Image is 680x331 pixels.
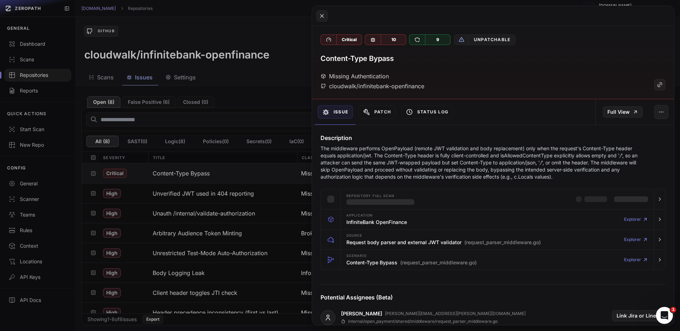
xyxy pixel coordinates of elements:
button: Status Log [401,105,453,119]
span: Source [346,234,362,237]
p: internal/open_payment/shared/middleware/request_parser_middleware.go [348,319,498,324]
h4: Potential Assignees (Beta) [321,293,665,302]
a: Explorer [624,253,648,267]
button: Repository Full scan [321,189,665,209]
em: / [540,159,542,165]
p: The middleware performs OpenPayload (remote JWT validation and body replacement) only when the re... [321,145,638,180]
a: Explorer [624,232,648,247]
iframe: Intercom live chat [656,307,673,324]
span: Scenario [346,254,367,258]
em: / [619,152,621,158]
span: Repository Full scan [346,194,394,198]
span: 1 [670,307,676,313]
span: Application [346,214,373,217]
a: [PERSON_NAME] [341,310,382,317]
p: [PERSON_NAME][EMAIL_ADDRESS][PERSON_NAME][DOMAIN_NAME] [385,311,526,316]
button: Issue [318,105,353,119]
h3: Content-Type Bypass [346,259,477,266]
a: Full View [603,106,643,118]
button: Scenario Content-Type Bypass (request_parser_middleware.go) Explorer [321,250,665,270]
h3: InfiniteBank OpenFinance [346,219,407,226]
button: Source Request body parser and external JWT validator (request_parser_middleware.go) Explorer [321,230,665,249]
span: (request_parser_middleware.go) [464,239,541,246]
div: cloudwalk/infinitebank-openfinance [321,82,424,90]
h3: Request body parser and external JWT validator [346,239,541,246]
button: Application InfiniteBank OpenFinance Explorer [321,209,665,229]
h4: Description [321,134,665,142]
a: Explorer [624,212,648,226]
span: (request_parser_middleware.go) [400,259,477,266]
button: Link Jira or Linear [612,310,665,321]
button: Patch [358,105,396,119]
